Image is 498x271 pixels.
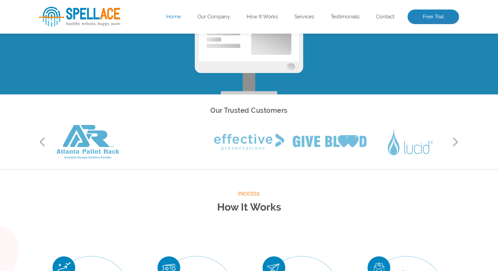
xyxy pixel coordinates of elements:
a: Free Trial [408,10,459,24]
a: Testimonials [331,14,359,20]
img: Effective [214,133,284,150]
img: Free Webiste Analysis [174,75,324,83]
a: Services [294,14,314,20]
img: SpellAce [39,7,120,27]
div: Preparing to scan Your Site.... [39,37,459,54]
img: Lucid [388,129,433,155]
i: average scan time is 2 minutes [205,47,293,54]
h2: How It Works [39,198,459,216]
span: Process [39,190,459,198]
img: Free Website Analysis [199,71,299,127]
a: Our Company [198,14,230,20]
button: Next [452,137,459,147]
a: Home [166,14,181,20]
button: Previous [39,137,46,147]
h2: Our Trusted Customers [39,105,459,116]
img: Free Website Analysis [195,58,303,160]
a: Contact [376,14,394,20]
img: Give Blood [293,135,367,149]
a: How It Works [247,14,278,20]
